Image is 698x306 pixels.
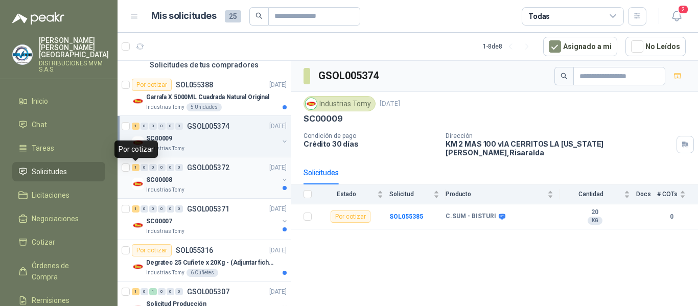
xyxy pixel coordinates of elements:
a: Por cotizarSOL055316[DATE] Company LogoDegratec 25 Cuñete x 20Kg - (Adjuntar ficha técnica)Indust... [118,240,291,281]
p: GSOL005307 [187,288,229,295]
span: 2 [678,5,689,14]
b: 20 [560,208,630,217]
span: Producto [446,191,545,198]
div: 0 [158,288,166,295]
span: search [255,12,263,19]
div: 0 [175,288,183,295]
div: 0 [141,205,148,213]
b: 0 [657,212,686,222]
span: Negociaciones [32,213,79,224]
span: # COTs [657,191,678,198]
button: No Leídos [625,37,686,56]
div: 1 [149,288,157,295]
p: [DATE] [269,122,287,131]
p: [DATE] [269,204,287,214]
th: Producto [446,184,560,204]
div: Todas [528,11,550,22]
a: Órdenes de Compra [12,256,105,287]
p: [DATE] [380,99,400,109]
p: SC00008 [146,175,172,185]
p: SOL055388 [176,81,213,88]
button: Asignado a mi [543,37,617,56]
div: 0 [149,123,157,130]
a: Tareas [12,138,105,158]
th: Cantidad [560,184,636,204]
img: Company Logo [132,178,144,190]
button: 2 [667,7,686,26]
div: Por cotizar [132,79,172,91]
p: KM 2 MAS 100 vIA CERRITOS LA [US_STATE] [PERSON_NAME] , Risaralda [446,139,672,157]
img: Company Logo [132,136,144,149]
a: Licitaciones [12,185,105,205]
div: 1 [132,205,139,213]
p: [DATE] [269,163,287,173]
p: SC00007 [146,217,172,226]
p: [DATE] [269,246,287,255]
p: GSOL005371 [187,205,229,213]
p: SC00009 [146,134,172,144]
div: 0 [141,288,148,295]
img: Company Logo [132,219,144,231]
div: 0 [158,164,166,171]
div: 0 [141,164,148,171]
p: Industrias Tomy [146,145,184,153]
div: 0 [175,164,183,171]
p: DISTRIBUCIONES MVM S.A.S. [39,60,109,73]
span: Órdenes de Compra [32,260,96,283]
span: Chat [32,119,47,130]
img: Company Logo [13,45,32,64]
span: search [561,73,568,80]
div: Por cotizar [114,140,158,158]
div: 0 [149,164,157,171]
p: Industrias Tomy [146,186,184,194]
p: Industrias Tomy [146,227,184,236]
p: SOL055316 [176,247,213,254]
a: Inicio [12,91,105,111]
p: [PERSON_NAME] [PERSON_NAME] [GEOGRAPHIC_DATA] [39,37,109,58]
a: Chat [12,115,105,134]
a: 1 0 0 0 0 0 GSOL005371[DATE] Company LogoSC00007Industrias Tomy [132,203,289,236]
div: 6 Cuñetes [187,269,218,277]
span: 25 [225,10,241,22]
span: Solicitudes [32,166,67,177]
h1: Mis solicitudes [151,9,217,23]
div: 0 [167,288,174,295]
a: Por cotizarSOL055388[DATE] Company LogoGarrafa X 5000ML Cuadrada Natural OriginalIndustrias Tomy5... [118,75,291,116]
p: Industrias Tomy [146,103,184,111]
a: 1 0 0 0 0 0 GSOL005374[DATE] Company LogoSC00009Industrias Tomy [132,120,289,153]
div: 0 [175,205,183,213]
p: Degratec 25 Cuñete x 20Kg - (Adjuntar ficha técnica) [146,258,273,268]
a: 1 0 0 0 0 0 GSOL005372[DATE] Company LogoSC00008Industrias Tomy [132,161,289,194]
a: SOL055385 [389,213,423,220]
span: Cotizar [32,237,55,248]
div: Por cotizar [132,244,172,256]
div: 5 Unidades [187,103,222,111]
p: GSOL005374 [187,123,229,130]
p: SC00009 [304,113,343,124]
div: 0 [167,123,174,130]
div: 0 [158,123,166,130]
img: Company Logo [306,98,317,109]
div: 0 [141,123,148,130]
div: Por cotizar [331,210,370,223]
p: Dirección [446,132,672,139]
th: Solicitud [389,184,446,204]
span: Solicitud [389,191,431,198]
div: 0 [175,123,183,130]
b: C.SUM - BISTURI [446,213,496,221]
p: Condición de pago [304,132,437,139]
div: 1 - 8 de 8 [483,38,535,55]
th: Docs [636,184,657,204]
a: Negociaciones [12,209,105,228]
img: Logo peakr [12,12,64,25]
div: 1 [132,288,139,295]
div: 1 [132,164,139,171]
span: Remisiones [32,295,69,306]
div: 0 [167,164,174,171]
div: Solicitudes [304,167,339,178]
th: Estado [318,184,389,204]
span: Estado [318,191,375,198]
p: GSOL005372 [187,164,229,171]
img: Company Logo [132,261,144,273]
